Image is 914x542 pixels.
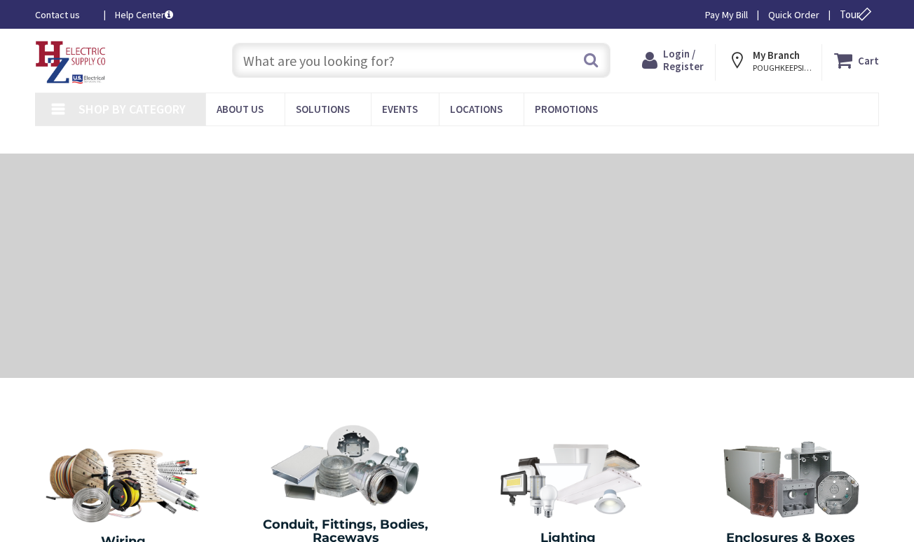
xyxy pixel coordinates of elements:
a: Cart [834,48,879,73]
a: Contact us [35,8,93,22]
input: What are you looking for? [232,43,611,78]
img: HZ Electric Supply [35,41,107,84]
span: Tour [840,8,875,21]
strong: My Branch [753,48,800,62]
span: About Us [217,102,264,116]
span: Shop By Category [79,101,186,117]
a: Quick Order [768,8,819,22]
a: Help Center [115,8,173,22]
span: Locations [450,102,503,116]
span: POUGHKEEPSIE, [GEOGRAPHIC_DATA] [753,62,812,74]
a: Pay My Bill [705,8,748,22]
span: Solutions [296,102,350,116]
a: Login / Register [642,48,704,73]
strong: Cart [858,48,879,73]
span: Promotions [535,102,598,116]
span: Login / Register [663,47,704,73]
div: My Branch POUGHKEEPSIE, [GEOGRAPHIC_DATA] [728,48,810,73]
span: Events [382,102,418,116]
